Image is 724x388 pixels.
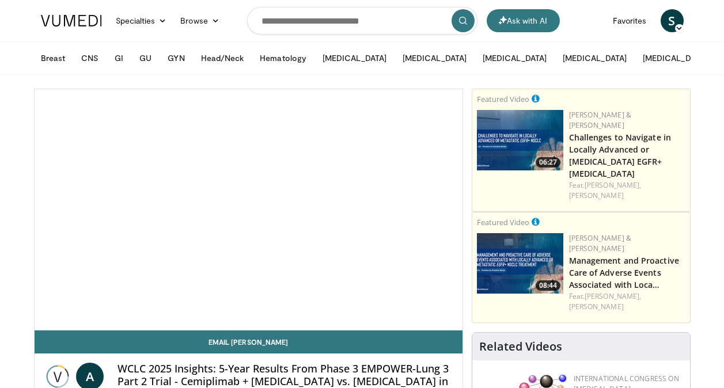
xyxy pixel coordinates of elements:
[477,110,563,170] a: 06:27
[194,47,251,70] button: Head/Neck
[569,233,632,253] a: [PERSON_NAME] & [PERSON_NAME]
[585,180,641,190] a: [PERSON_NAME],
[569,302,624,311] a: [PERSON_NAME]
[479,340,562,353] h4: Related Videos
[569,191,624,200] a: [PERSON_NAME]
[35,89,463,330] video-js: Video Player
[569,180,685,201] div: Feat.
[556,47,634,70] button: [MEDICAL_DATA]
[569,110,632,130] a: [PERSON_NAME] & [PERSON_NAME]
[109,9,174,32] a: Specialties
[41,15,102,26] img: VuMedi Logo
[477,233,563,294] a: 08:44
[536,157,560,168] span: 06:27
[132,47,158,70] button: GU
[636,47,714,70] button: [MEDICAL_DATA]
[74,47,105,70] button: CNS
[487,9,560,32] button: Ask with AI
[396,47,473,70] button: [MEDICAL_DATA]
[253,47,313,70] button: Hematology
[536,280,560,291] span: 08:44
[477,217,529,227] small: Featured Video
[477,94,529,104] small: Featured Video
[569,291,685,312] div: Feat.
[161,47,191,70] button: GYN
[661,9,684,32] a: S
[606,9,654,32] a: Favorites
[569,255,679,290] a: Management and Proactive Care of Adverse Events Associated with Loca…
[34,47,72,70] button: Breast
[477,110,563,170] img: 7845151f-d172-4318-bbcf-4ab447089643.jpeg.150x105_q85_crop-smart_upscale.jpg
[35,330,463,353] a: Email [PERSON_NAME]
[247,7,477,35] input: Search topics, interventions
[477,233,563,294] img: da83c334-4152-4ba6-9247-1d012afa50e5.jpeg.150x105_q85_crop-smart_upscale.jpg
[316,47,393,70] button: [MEDICAL_DATA]
[585,291,641,301] a: [PERSON_NAME],
[173,9,226,32] a: Browse
[476,47,554,70] button: [MEDICAL_DATA]
[569,132,672,179] a: Challenges to Navigate in Locally Advanced or [MEDICAL_DATA] EGFR+ [MEDICAL_DATA]
[108,47,130,70] button: GI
